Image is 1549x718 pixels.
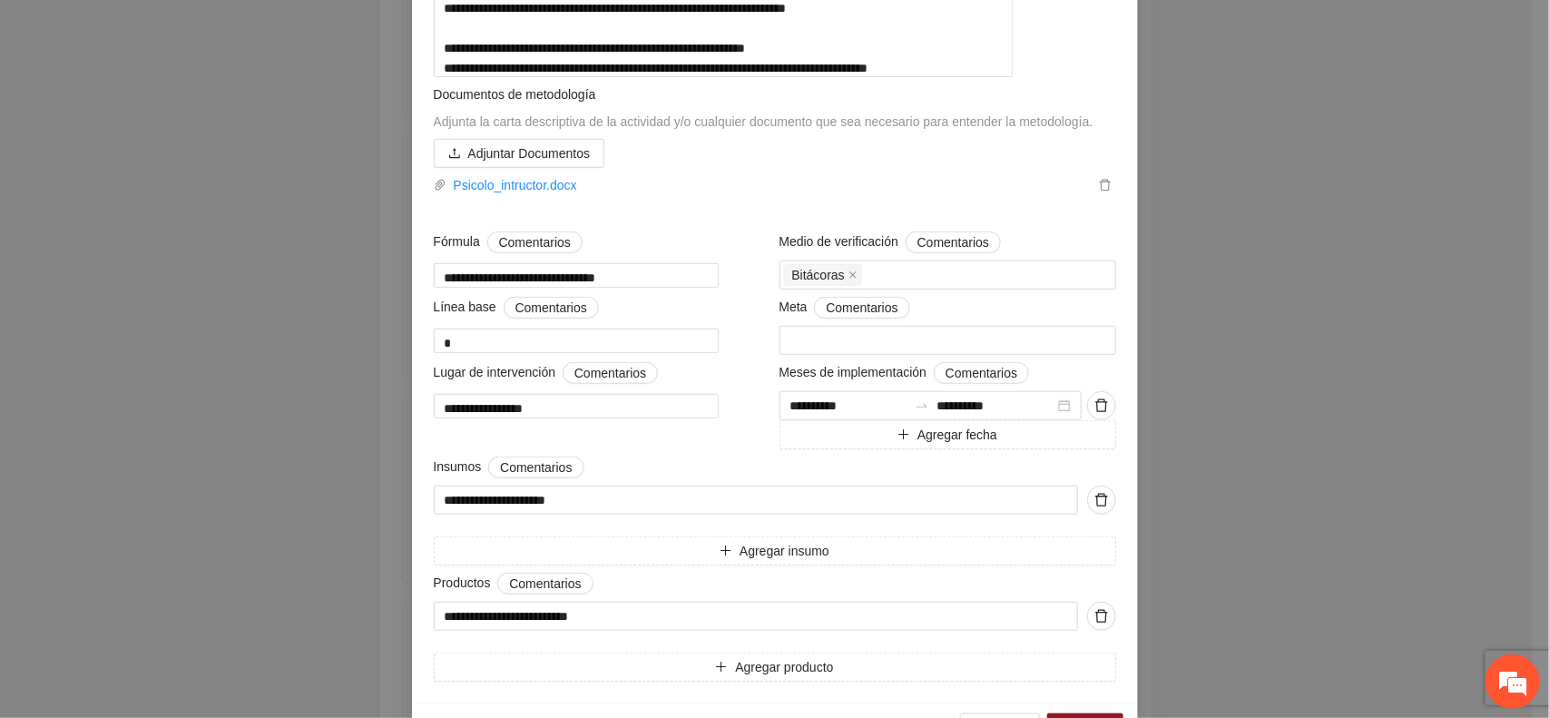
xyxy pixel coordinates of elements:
span: plus [715,661,728,675]
span: Comentarios [826,298,897,318]
span: to [915,398,929,413]
span: Agregar fecha [917,425,997,445]
span: Agregar producto [735,657,833,677]
span: delete [1095,179,1115,192]
button: plusAgregar fecha [779,420,1116,449]
textarea: Escriba su mensaje y pulse “Intro” [9,496,346,559]
span: Insumos [434,457,584,478]
span: Adjunta la carta descriptiva de la actividad y/o cualquier documento que sea necesario para enten... [434,114,1093,129]
button: Insumos [488,457,583,478]
span: Comentarios [917,232,989,252]
span: Meses de implementación [779,362,1030,384]
button: Línea base [504,297,599,319]
span: Comentarios [499,232,571,252]
span: Documentos de metodología [434,87,596,102]
span: paper-clip [434,179,446,192]
span: delete [1088,493,1115,507]
span: uploadAdjuntar Documentos [434,146,605,161]
span: delete [1088,609,1115,624]
span: Comentarios [946,363,1017,383]
button: Meta [814,297,909,319]
span: Agregar insumo [740,541,829,561]
span: plus [720,545,732,559]
span: Comentarios [509,574,581,594]
span: Estamos en línea. [105,242,250,426]
button: Meses de implementación [934,362,1029,384]
div: Minimizar ventana de chat en vivo [298,9,341,53]
span: Comentarios [500,457,572,477]
button: Lugar de intervención [563,362,658,384]
span: upload [448,147,461,162]
span: Lugar de intervención [434,362,659,384]
div: Chatee con nosotros ahora [94,93,305,116]
button: Fórmula [487,231,583,253]
button: plusAgregar producto [434,653,1116,682]
span: Comentarios [515,298,587,318]
button: delete [1094,175,1116,195]
span: Medio de verificación [779,231,1002,253]
span: Bitácoras [792,265,845,285]
button: delete [1087,391,1116,420]
span: Línea base [434,297,599,319]
span: swap-right [915,398,929,413]
span: close [848,270,858,280]
span: plus [897,428,910,443]
span: Bitácoras [784,264,862,286]
button: Medio de verificación [906,231,1001,253]
span: Comentarios [574,363,646,383]
a: Psicolo_intructor.docx [446,175,1094,195]
span: Meta [779,297,910,319]
button: delete [1087,602,1116,631]
span: Adjuntar Documentos [468,143,591,163]
button: delete [1087,486,1116,515]
button: uploadAdjuntar Documentos [434,139,605,168]
button: Productos [497,573,593,595]
span: Productos [434,573,593,595]
button: plusAgregar insumo [434,536,1116,566]
span: delete [1088,398,1115,413]
span: Fórmula [434,231,583,253]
